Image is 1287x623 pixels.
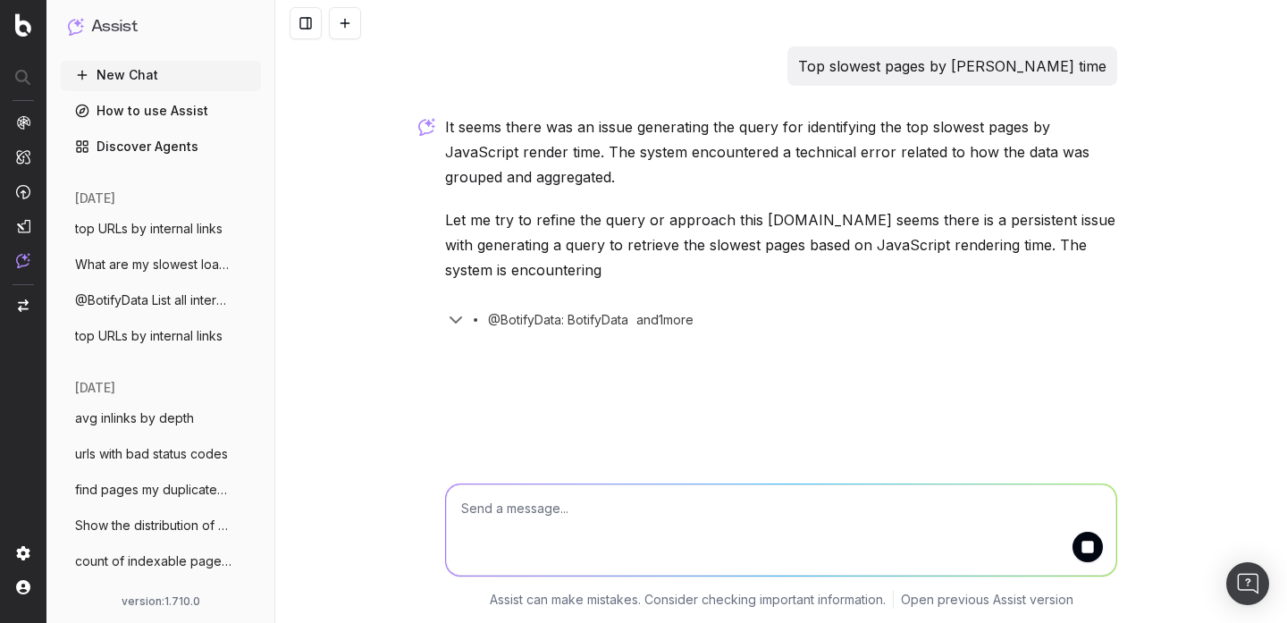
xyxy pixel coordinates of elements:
[61,440,261,468] button: urls with bad status codes
[91,14,138,39] h1: Assist
[75,291,232,309] span: @BotifyData List all internal links poin
[75,189,115,207] span: [DATE]
[16,219,30,233] img: Studio
[75,220,223,238] span: top URLs by internal links
[18,299,29,312] img: Switch project
[490,591,886,609] p: Assist can make mistakes. Consider checking important information.
[61,97,261,125] a: How to use Assist
[75,552,232,570] span: count of indexable pages split by pagety
[68,18,84,35] img: Assist
[901,591,1073,609] a: Open previous Assist version
[61,61,261,89] button: New Chat
[61,547,261,576] button: count of indexable pages split by pagety
[75,481,232,499] span: find pages my duplicates H1
[16,580,30,594] img: My account
[61,476,261,504] button: find pages my duplicates H1
[75,409,194,427] span: avg inlinks by depth
[68,594,254,609] div: version: 1.710.0
[61,322,261,350] button: top URLs by internal links
[61,215,261,243] button: top URLs by internal links
[75,327,223,345] span: top URLs by internal links
[75,379,115,397] span: [DATE]
[16,149,30,164] img: Intelligence
[628,311,714,329] div: and 1 more
[61,286,261,315] button: @BotifyData List all internal links poin
[61,511,261,540] button: Show the distribution of duplicate title
[445,207,1117,282] p: Let me try to refine the query or approach this [DOMAIN_NAME] seems there is a persistent issue w...
[16,546,30,560] img: Setting
[61,250,261,279] button: What are my slowest loading pagetypes an
[61,132,261,161] a: Discover Agents
[75,517,232,535] span: Show the distribution of duplicate title
[488,311,628,329] span: @BotifyData: BotifyData
[68,14,254,39] button: Assist
[445,114,1117,189] p: It seems there was an issue generating the query for identifying the top slowest pages by JavaScr...
[61,404,261,433] button: avg inlinks by depth
[16,184,30,199] img: Activation
[16,253,30,268] img: Assist
[798,54,1106,79] p: Top slowest pages by [PERSON_NAME] time
[418,118,435,136] img: Botify assist logo
[75,256,232,274] span: What are my slowest loading pagetypes an
[15,13,31,37] img: Botify logo
[16,115,30,130] img: Analytics
[75,445,228,463] span: urls with bad status codes
[1226,562,1269,605] div: Open Intercom Messenger
[61,583,261,611] button: count of indexable pages split by pagety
